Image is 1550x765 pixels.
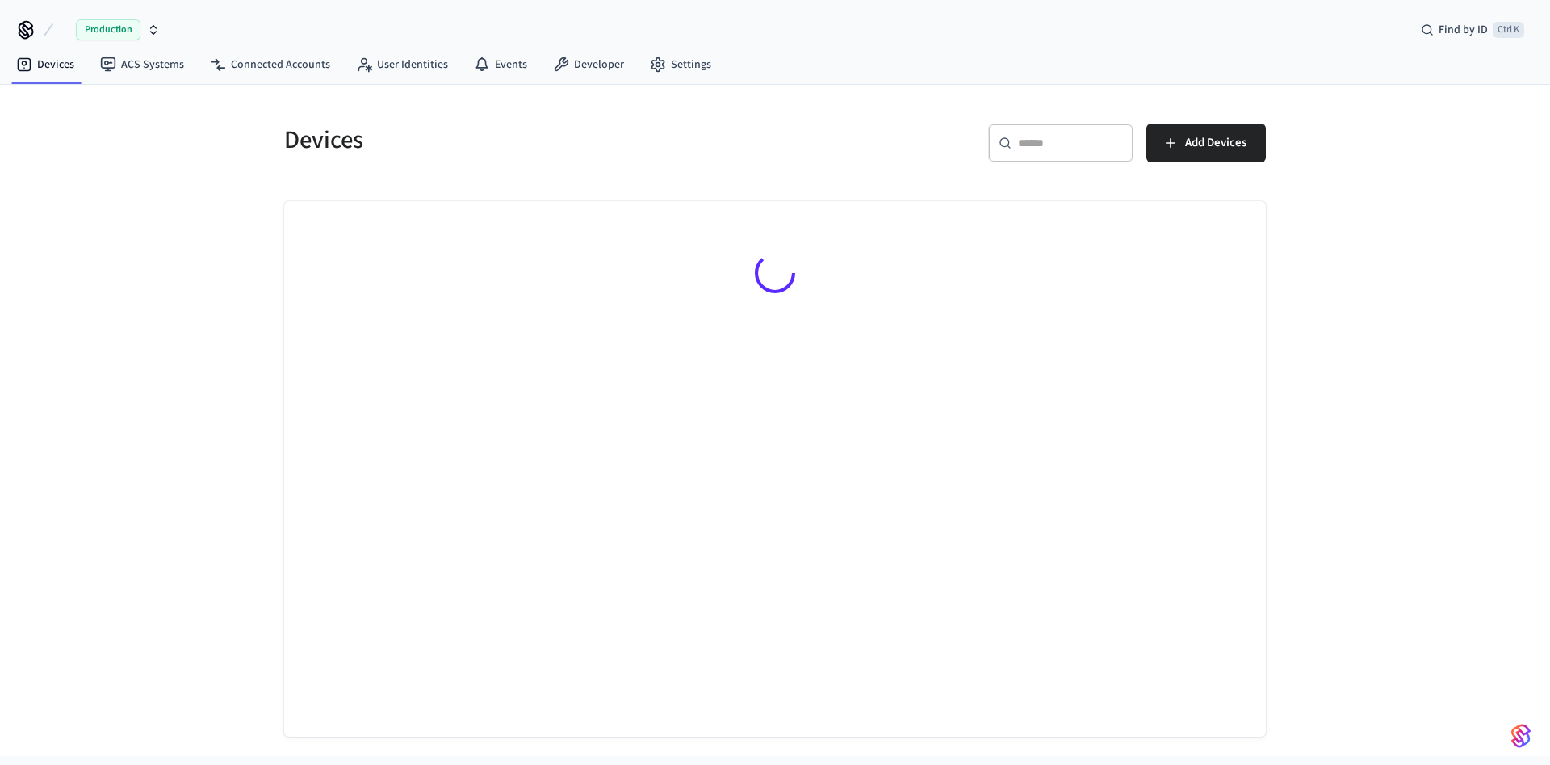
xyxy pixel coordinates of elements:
[1185,132,1246,153] span: Add Devices
[1146,124,1266,162] button: Add Devices
[197,50,343,79] a: Connected Accounts
[1408,15,1537,44] div: Find by IDCtrl K
[343,50,461,79] a: User Identities
[461,50,540,79] a: Events
[284,124,765,157] h5: Devices
[1493,22,1524,38] span: Ctrl K
[1511,723,1531,749] img: SeamLogoGradient.69752ec5.svg
[3,50,87,79] a: Devices
[637,50,724,79] a: Settings
[87,50,197,79] a: ACS Systems
[76,19,140,40] span: Production
[1439,22,1488,38] span: Find by ID
[540,50,637,79] a: Developer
